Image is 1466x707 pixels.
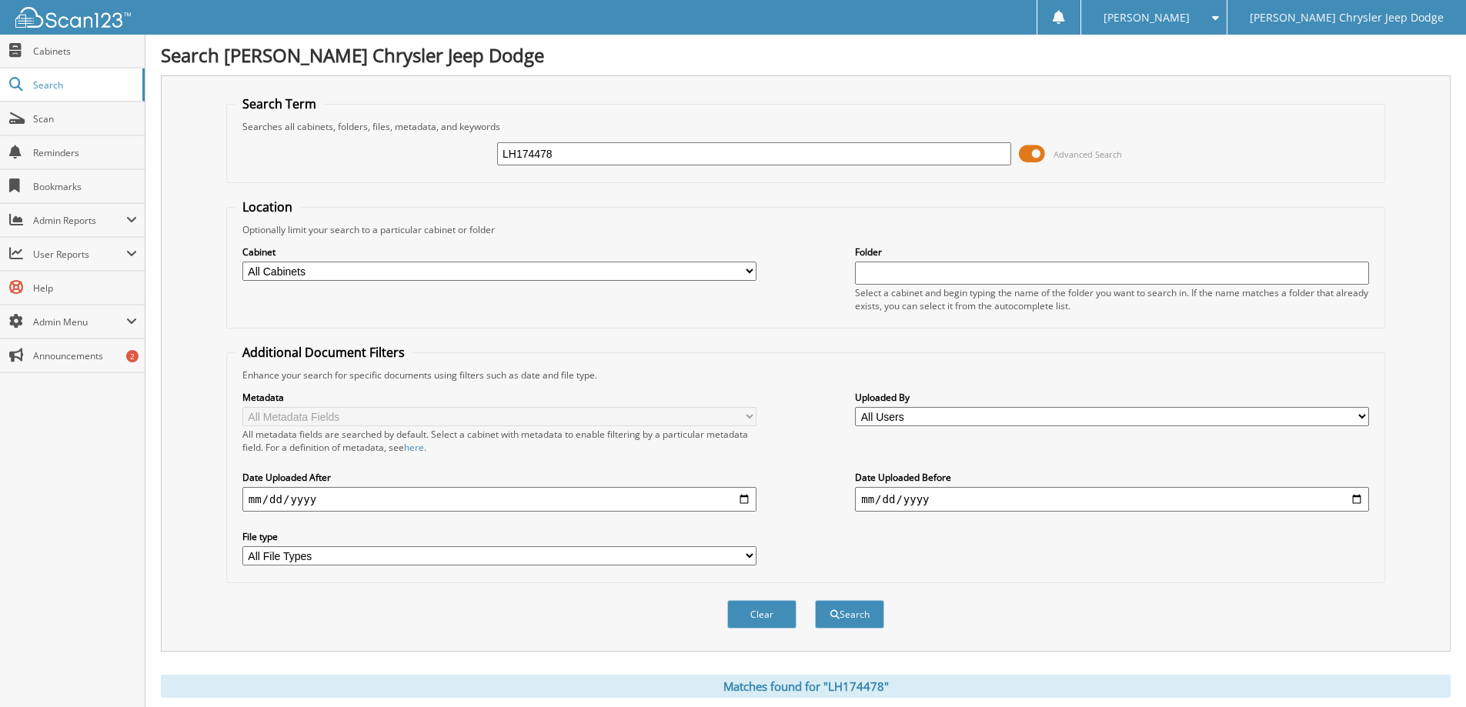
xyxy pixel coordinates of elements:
span: Advanced Search [1054,148,1122,160]
a: here [404,441,424,454]
div: Enhance your search for specific documents using filters such as date and file type. [235,369,1377,382]
label: Metadata [242,391,756,404]
legend: Location [235,198,300,215]
div: Select a cabinet and begin typing the name of the folder you want to search in. If the name match... [855,286,1369,312]
span: [PERSON_NAME] Chrysler Jeep Dodge [1250,13,1444,22]
div: 2 [126,350,139,362]
button: Search [815,600,884,629]
span: Reminders [33,146,137,159]
span: [PERSON_NAME] [1104,13,1190,22]
label: Date Uploaded After [242,471,756,484]
div: Optionally limit your search to a particular cabinet or folder [235,223,1377,236]
label: Cabinet [242,245,756,258]
span: Scan [33,112,137,125]
label: Date Uploaded Before [855,471,1369,484]
span: Help [33,282,137,295]
h1: Search [PERSON_NAME] Chrysler Jeep Dodge [161,42,1451,68]
input: start [242,487,756,512]
span: Cabinets [33,45,137,58]
div: Matches found for "LH174478" [161,675,1451,698]
label: Uploaded By [855,391,1369,404]
legend: Additional Document Filters [235,344,412,361]
input: end [855,487,1369,512]
img: scan123-logo-white.svg [15,7,131,28]
legend: Search Term [235,95,324,112]
span: Bookmarks [33,180,137,193]
span: User Reports [33,248,126,261]
label: File type [242,530,756,543]
label: Folder [855,245,1369,258]
div: Searches all cabinets, folders, files, metadata, and keywords [235,120,1377,133]
span: Admin Menu [33,315,126,328]
button: Clear [727,600,796,629]
span: Search [33,78,135,92]
span: Admin Reports [33,214,126,227]
div: All metadata fields are searched by default. Select a cabinet with metadata to enable filtering b... [242,428,756,454]
span: Announcements [33,349,137,362]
